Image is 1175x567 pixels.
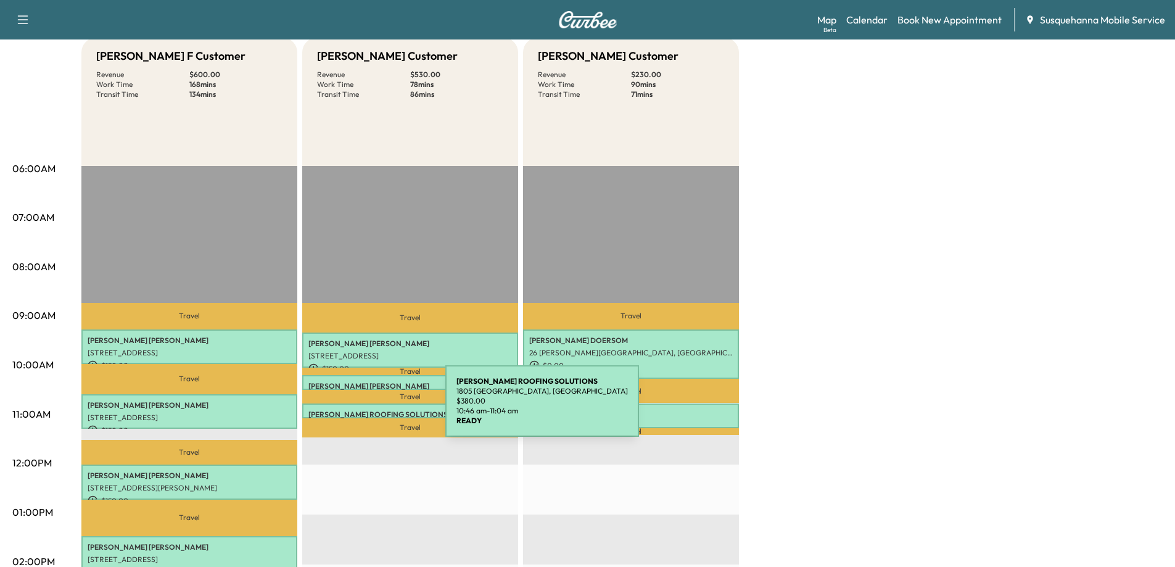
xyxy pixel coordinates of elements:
p: [STREET_ADDRESS] [308,351,512,361]
p: 71 mins [631,89,724,99]
p: 26 [PERSON_NAME][GEOGRAPHIC_DATA], [GEOGRAPHIC_DATA], [GEOGRAPHIC_DATA], [GEOGRAPHIC_DATA] [529,348,733,358]
p: Revenue [538,70,631,80]
a: Calendar [846,12,888,27]
p: Travel [81,303,297,329]
img: Curbee Logo [558,11,617,28]
p: 10:00AM [12,357,54,372]
p: Travel [302,418,518,437]
p: 01:00PM [12,505,53,519]
a: Book New Appointment [897,12,1002,27]
p: Travel [302,303,518,333]
p: $ 150.00 [88,360,291,371]
p: 168 mins [189,80,282,89]
p: [PERSON_NAME] [PERSON_NAME] [88,542,291,552]
p: Travel [302,390,518,404]
p: 08:00AM [12,259,56,274]
p: 11:00AM [12,407,51,421]
p: [PERSON_NAME] [PERSON_NAME] [88,400,291,410]
p: Revenue [317,70,410,80]
p: 10:46 am - 11:04 am [456,406,628,416]
p: Travel [81,440,297,465]
p: Transit Time [538,89,631,99]
p: [STREET_ADDRESS] [88,348,291,358]
p: 07:00AM [12,210,54,225]
div: Beta [823,25,836,35]
p: [STREET_ADDRESS] [88,555,291,565]
p: Work Time [317,80,410,89]
p: Work Time [538,80,631,89]
p: $ 380.00 [456,396,628,406]
p: 1805 [GEOGRAPHIC_DATA], [GEOGRAPHIC_DATA] [456,386,628,396]
p: [PERSON_NAME] DOERSOM [529,336,733,346]
p: Travel [81,500,297,536]
p: [STREET_ADDRESS][PERSON_NAME] [88,483,291,493]
p: [PERSON_NAME] ROOFING SOLUTIONS [308,410,512,420]
p: 134 mins [189,89,282,99]
p: 86 mins [410,89,503,99]
p: 09:00AM [12,308,56,323]
p: [PERSON_NAME] [PERSON_NAME] [308,339,512,349]
h5: [PERSON_NAME] Customer [317,48,458,65]
p: Transit Time [96,89,189,99]
p: $ 0.00 [529,360,733,371]
p: Work Time [96,80,189,89]
span: Susquehanna Mobile Service [1040,12,1165,27]
p: Travel [81,364,297,394]
b: READY [456,416,482,425]
p: Travel [523,303,739,329]
p: 78 mins [410,80,503,89]
p: $ 230.00 [631,70,724,80]
p: [STREET_ADDRESS] [88,413,291,423]
p: Transit Time [317,89,410,99]
p: $ 600.00 [189,70,282,80]
p: 90 mins [631,80,724,89]
p: Revenue [96,70,189,80]
p: [PERSON_NAME] [PERSON_NAME] [88,471,291,481]
p: Travel [302,368,518,375]
h5: [PERSON_NAME] F Customer [96,48,245,65]
p: $ 150.00 [88,425,291,436]
p: $ 530.00 [410,70,503,80]
b: [PERSON_NAME] ROOFING SOLUTIONS [456,376,598,386]
h5: [PERSON_NAME] Customer [538,48,678,65]
p: $ 150.00 [308,363,512,375]
p: [PERSON_NAME] [PERSON_NAME] [308,381,512,391]
p: 06:00AM [12,161,56,176]
p: 12:00PM [12,455,52,470]
a: MapBeta [817,12,836,27]
p: [PERSON_NAME] [PERSON_NAME] [88,336,291,346]
p: $ 150.00 [88,495,291,507]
